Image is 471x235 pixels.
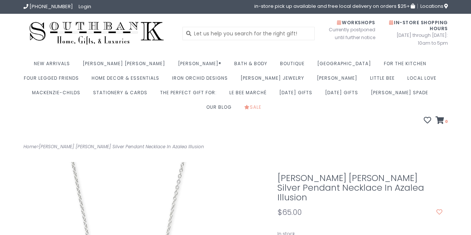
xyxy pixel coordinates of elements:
a: [PERSON_NAME] Jewelry [241,73,308,88]
a: Four Legged Friends [24,73,83,88]
a: Stationery & Cards [93,88,151,102]
a: Add to wishlist [436,209,442,216]
a: [PERSON_NAME] [317,73,361,88]
a: MacKenzie-Childs [32,88,84,102]
a: Iron Orchid Designs [172,73,232,88]
span: Locations [420,3,448,10]
a: Login [79,3,91,10]
div: > [18,143,236,151]
span: Workshops [337,19,375,26]
a: [PHONE_NUMBER] [23,3,73,10]
span: Currently postponed until further notice [319,26,375,41]
a: Sale [244,102,265,117]
a: [DATE] Gifts [325,88,362,102]
a: Little Bee [370,73,398,88]
a: Local Love [407,73,440,88]
a: New Arrivals [34,58,74,73]
span: in-store pick up available and free local delivery on orders $25+ [254,4,415,9]
a: Our Blog [206,102,235,117]
a: Le Bee Marché [229,88,270,102]
a: Home [23,143,36,150]
a: Boutique [280,58,308,73]
a: [GEOGRAPHIC_DATA] [317,58,375,73]
a: [PERSON_NAME] [PERSON_NAME] [83,58,169,73]
img: Southbank Gift Company -- Home, Gifts, and Luxuries [23,19,170,47]
a: Home Decor & Essentials [92,73,163,88]
a: For the Kitchen [384,58,430,73]
a: 0 [436,117,448,125]
h1: [PERSON_NAME] [PERSON_NAME] Silver Pendant Necklace In Azalea Illusion [277,173,442,202]
span: 0 [444,118,448,124]
a: [PERSON_NAME]® [178,58,225,73]
span: In-Store Shopping Hours [389,19,448,32]
a: Locations [417,4,448,9]
a: Bath & Body [234,58,271,73]
span: [DATE] through [DATE]: 10am to 5pm [386,31,448,47]
a: [DATE] Gifts [279,88,316,102]
a: [PERSON_NAME] Spade [371,88,432,102]
input: Let us help you search for the right gift! [182,27,315,40]
a: The perfect gift for: [160,88,220,102]
span: $65.00 [277,207,302,217]
span: [PHONE_NUMBER] [29,3,73,10]
a: [PERSON_NAME] [PERSON_NAME] Silver Pendant Necklace In Azalea Illusion [39,143,204,150]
